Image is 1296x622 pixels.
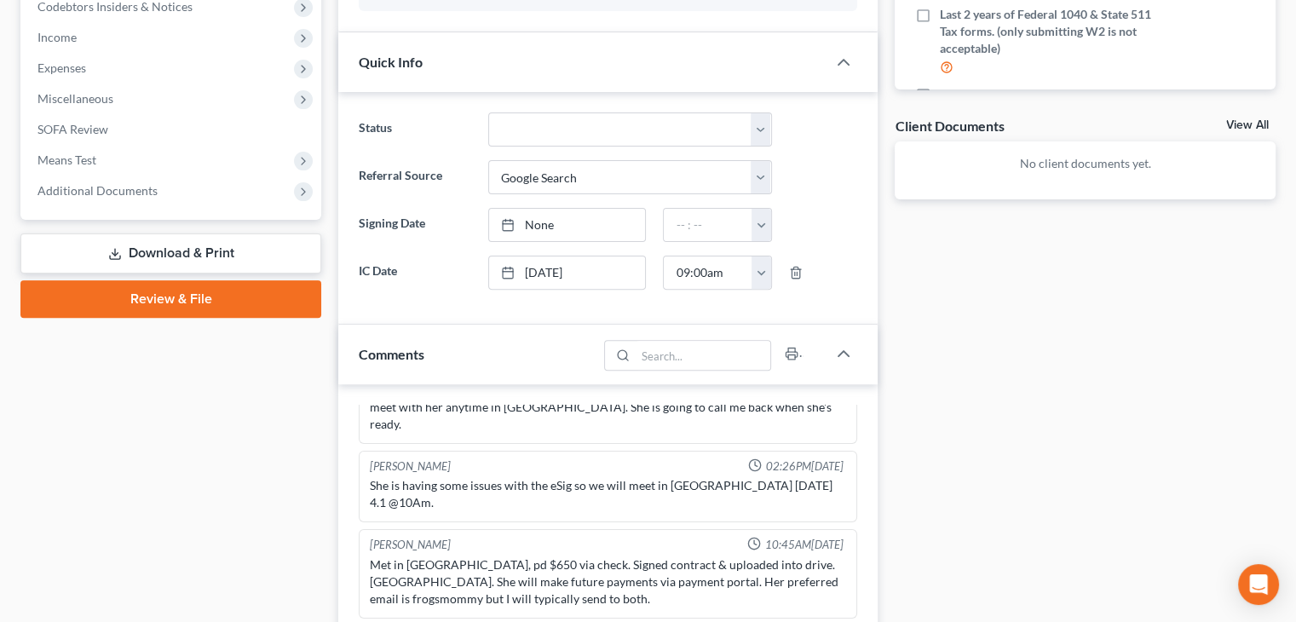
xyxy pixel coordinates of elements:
[20,280,321,318] a: Review & File
[939,87,1128,104] span: Real Property Deeds and Mortgages
[37,91,113,106] span: Miscellaneous
[37,153,96,167] span: Means Test
[359,54,423,70] span: Quick Info
[350,160,479,194] label: Referral Source
[37,183,158,198] span: Additional Documents
[359,346,424,362] span: Comments
[1226,119,1269,131] a: View All
[37,30,77,44] span: Income
[489,256,646,289] a: [DATE]
[370,556,846,608] div: Met in [GEOGRAPHIC_DATA], pd $650 via check. Signed contract & uploaded into drive. [GEOGRAPHIC_D...
[370,458,451,475] div: [PERSON_NAME]
[489,209,646,241] a: None
[37,60,86,75] span: Expenses
[20,233,321,274] a: Download & Print
[765,458,843,475] span: 02:26PM[DATE]
[370,477,846,511] div: She is having some issues with the eSig so we will meet in [GEOGRAPHIC_DATA] [DATE] 4.1 @10Am.
[664,209,752,241] input: -- : --
[370,382,846,433] div: She is in Ada so I have sent her over an eSig contract & payment portal link. I am happy to meet ...
[939,6,1166,57] span: Last 2 years of Federal 1040 & State 511 Tax forms. (only submitting W2 is not acceptable)
[636,341,771,370] input: Search...
[908,155,1262,172] p: No client documents yet.
[350,112,479,147] label: Status
[350,208,479,242] label: Signing Date
[764,537,843,553] span: 10:45AM[DATE]
[37,122,108,136] span: SOFA Review
[895,117,1004,135] div: Client Documents
[350,256,479,290] label: IC Date
[24,114,321,145] a: SOFA Review
[1238,564,1279,605] div: Open Intercom Messenger
[664,256,752,289] input: -- : --
[370,537,451,553] div: [PERSON_NAME]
